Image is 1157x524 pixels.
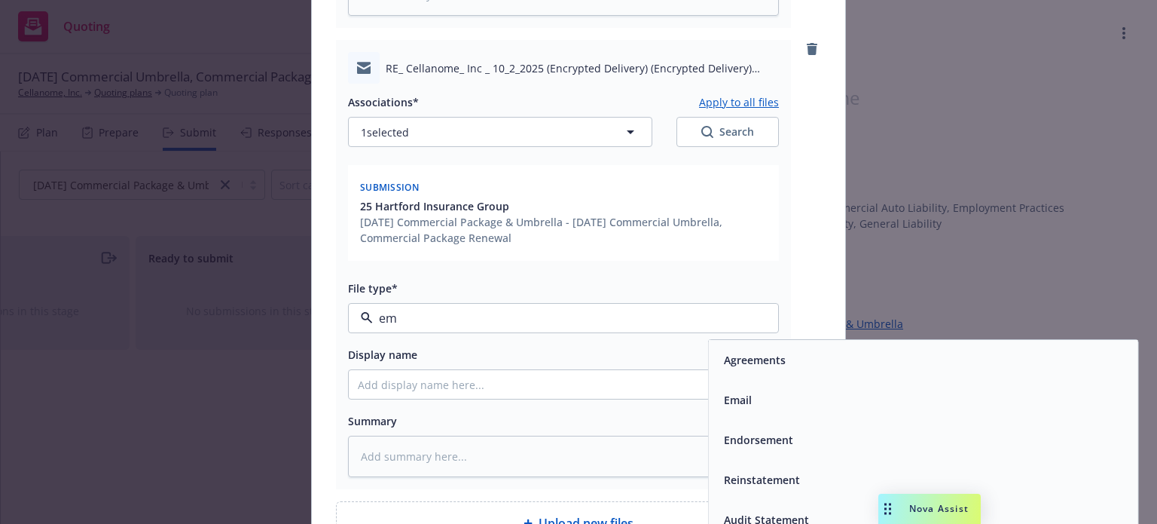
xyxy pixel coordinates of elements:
[724,432,793,448] button: Endorsement
[878,494,981,524] button: Nova Assist
[724,392,752,408] button: Email
[349,370,778,399] input: Add display name here...
[724,472,800,488] button: Reinstatement
[909,502,969,515] span: Nova Assist
[878,494,897,524] div: Drag to move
